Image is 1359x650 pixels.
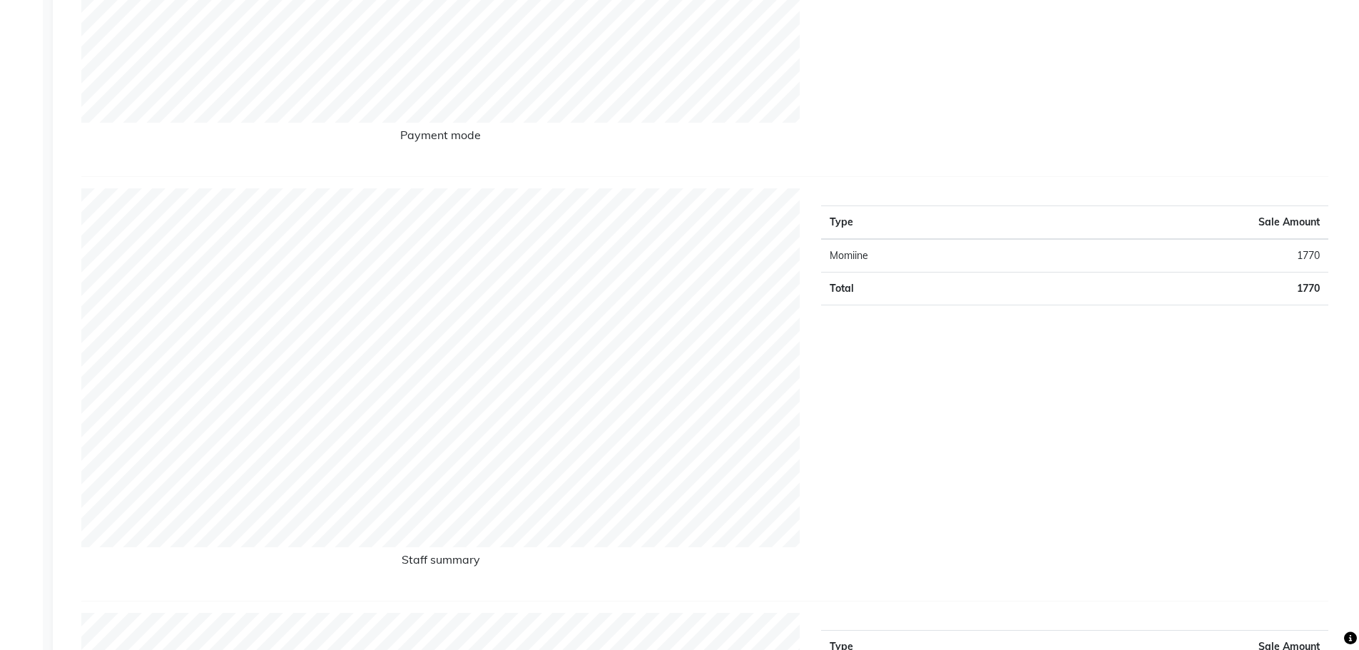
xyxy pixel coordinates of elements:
[1032,273,1328,305] td: 1770
[1032,206,1328,240] th: Sale Amount
[821,206,1032,240] th: Type
[81,128,800,148] h6: Payment mode
[821,239,1032,273] td: Momiine
[81,553,800,572] h6: Staff summary
[1032,239,1328,273] td: 1770
[821,273,1032,305] td: Total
